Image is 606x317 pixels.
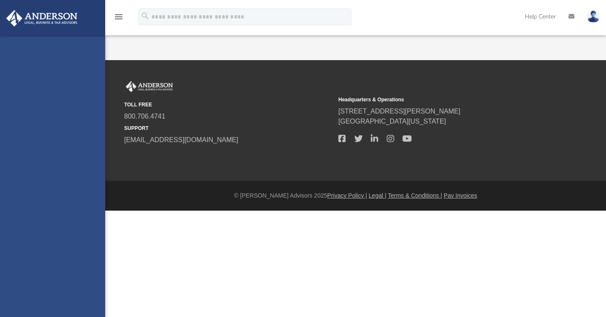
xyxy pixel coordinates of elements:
div: © [PERSON_NAME] Advisors 2025 [105,191,606,200]
a: Terms & Conditions | [388,192,442,199]
small: SUPPORT [124,124,332,132]
a: [STREET_ADDRESS][PERSON_NAME] [338,108,460,115]
a: Privacy Policy | [327,192,367,199]
i: search [141,11,150,21]
a: Pay Invoices [444,192,477,199]
a: menu [114,16,124,22]
a: [GEOGRAPHIC_DATA][US_STATE] [338,118,446,125]
a: [EMAIL_ADDRESS][DOMAIN_NAME] [124,136,238,143]
img: Anderson Advisors Platinum Portal [124,81,175,92]
a: Legal | [369,192,386,199]
i: menu [114,12,124,22]
img: Anderson Advisors Platinum Portal [4,10,80,26]
small: Headquarters & Operations [338,96,547,103]
img: User Pic [587,11,600,23]
a: 800.706.4741 [124,113,165,120]
small: TOLL FREE [124,101,332,108]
